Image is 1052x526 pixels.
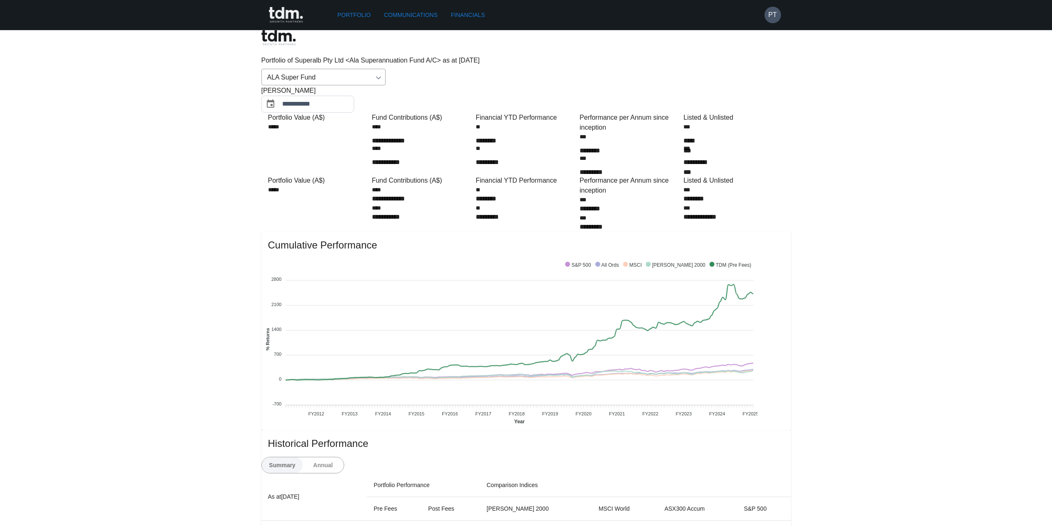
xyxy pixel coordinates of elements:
div: Performance per Annum since inception [580,113,680,133]
tspan: FY2014 [375,411,391,416]
th: Pre Fees [367,497,422,520]
button: Annual [302,457,344,473]
th: MSCI World [592,497,658,520]
tspan: FY2024 [709,411,725,416]
tspan: FY2020 [575,411,592,416]
div: Portfolio Value (A$) [268,113,369,123]
tspan: FY2019 [542,411,558,416]
tspan: FY2025 [743,411,759,416]
span: Historical Performance [268,437,784,450]
div: Fund Contributions (A$) [372,176,472,186]
tspan: FY2013 [342,411,358,416]
div: Listed & Unlisted [683,113,784,123]
a: Communications [381,7,441,23]
div: Financial YTD Performance [476,176,576,186]
span: S&P 500 [565,262,591,268]
tspan: FY2012 [308,411,324,416]
div: Performance per Annum since inception [580,176,680,195]
tspan: FY2021 [609,411,625,416]
tspan: FY2023 [676,411,692,416]
span: TDM (Pre Fees) [709,262,751,268]
span: Cumulative Performance [268,239,784,252]
tspan: 2100 [271,302,281,306]
th: ASX300 Accum [658,497,737,520]
div: ALA Super Fund [261,69,386,85]
th: Comparison Indices [480,473,791,497]
button: Choose date, selected date is Aug 31, 2025 [262,96,279,112]
tspan: 2800 [271,277,281,282]
a: Portfolio [334,7,374,23]
tspan: -700 [272,401,281,406]
tspan: FY2015 [408,411,424,416]
span: [PERSON_NAME] 2000 [646,262,705,268]
th: Post Fees [422,497,480,520]
div: Portfolio Value (A$) [268,176,369,186]
h6: PT [768,10,776,20]
tspan: FY2022 [642,411,659,416]
th: Portfolio Performance [367,473,480,497]
a: Financials [448,7,488,23]
span: MSCI [623,262,642,268]
tspan: FY2017 [475,411,491,416]
span: All Ords [595,262,619,268]
tspan: FY2016 [442,411,458,416]
div: Financial YTD Performance [476,113,576,123]
span: [PERSON_NAME] [261,86,316,96]
p: Portfolio of Superalb Pty Ltd <Ala Superannuation Fund A/C> as at [DATE] [261,55,791,65]
text: Year [514,419,525,425]
div: Listed & Unlisted [683,176,784,186]
tspan: 0 [279,376,281,381]
th: S&P 500 [737,497,791,520]
tspan: 700 [274,352,281,357]
th: [PERSON_NAME] 2000 [480,497,592,520]
div: Fund Contributions (A$) [372,113,472,123]
div: text alignment [261,457,344,473]
button: PT [764,7,781,23]
text: % Returns [265,328,270,350]
tspan: FY2018 [509,411,525,416]
p: As at [DATE] [268,492,361,502]
tspan: 1400 [271,327,281,332]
